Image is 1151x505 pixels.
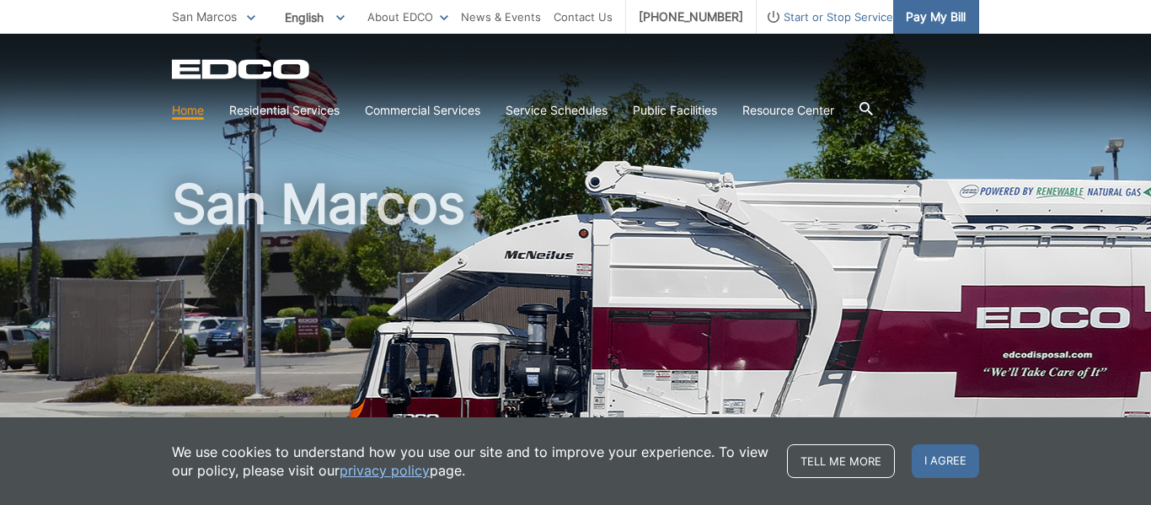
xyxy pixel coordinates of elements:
[172,9,237,24] span: San Marcos
[272,3,357,31] span: English
[172,443,770,480] p: We use cookies to understand how you use our site and to improve your experience. To view our pol...
[461,8,541,26] a: News & Events
[172,59,312,79] a: EDCD logo. Return to the homepage.
[912,444,979,478] span: I agree
[365,101,480,120] a: Commercial Services
[340,461,430,480] a: privacy policy
[367,8,448,26] a: About EDCO
[633,101,717,120] a: Public Facilities
[906,8,966,26] span: Pay My Bill
[742,101,834,120] a: Resource Center
[554,8,613,26] a: Contact Us
[506,101,608,120] a: Service Schedules
[787,444,895,478] a: Tell me more
[229,101,340,120] a: Residential Services
[172,101,204,120] a: Home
